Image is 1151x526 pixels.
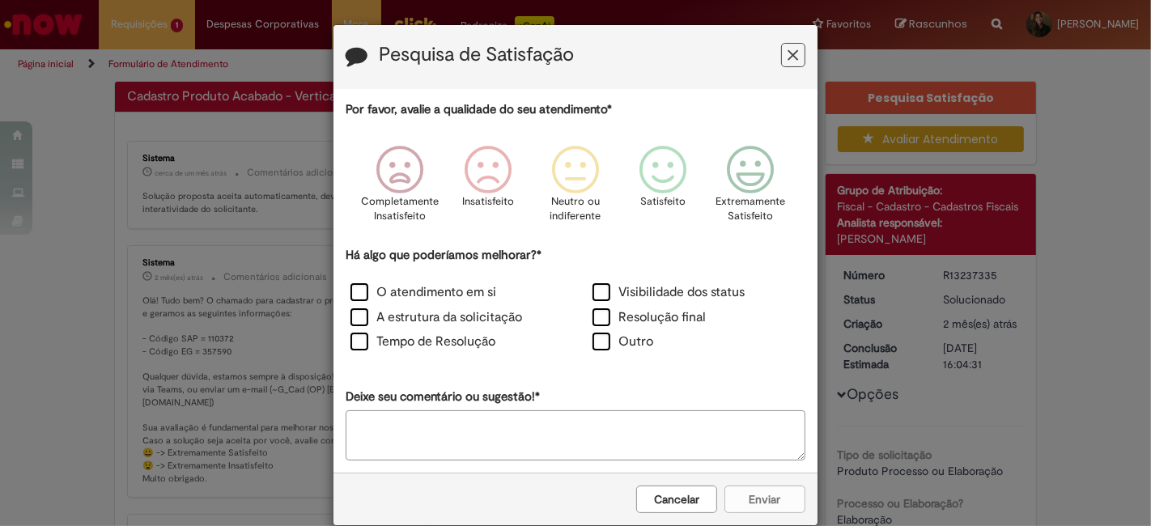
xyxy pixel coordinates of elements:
[592,308,706,327] label: Resolução final
[709,134,792,244] div: Extremamente Satisfeito
[636,486,717,513] button: Cancelar
[447,134,529,244] div: Insatisfeito
[716,194,785,224] p: Extremamente Satisfeito
[346,247,805,356] div: Há algo que poderíamos melhorar?*
[359,134,441,244] div: Completamente Insatisfeito
[622,134,704,244] div: Satisfeito
[346,101,612,118] label: Por favor, avalie a qualidade do seu atendimento*
[462,194,514,210] p: Insatisfeito
[640,194,686,210] p: Satisfeito
[362,194,440,224] p: Completamente Insatisfeito
[379,45,574,66] label: Pesquisa de Satisfação
[350,308,522,327] label: A estrutura da solicitação
[350,333,495,351] label: Tempo de Resolução
[534,134,617,244] div: Neutro ou indiferente
[346,388,540,405] label: Deixe seu comentário ou sugestão!*
[592,333,653,351] label: Outro
[350,283,496,302] label: O atendimento em si
[592,283,745,302] label: Visibilidade dos status
[546,194,605,224] p: Neutro ou indiferente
